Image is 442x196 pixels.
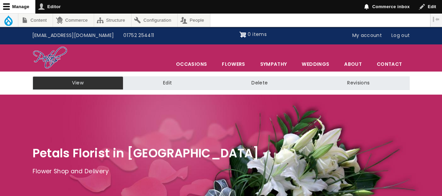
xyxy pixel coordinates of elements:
a: Configuration [131,14,177,27]
img: Home [33,46,68,70]
a: Revisions [307,76,409,90]
a: About [337,57,369,71]
span: 0 items [248,31,266,38]
a: Shopping cart 0 items [240,29,267,40]
img: Shopping cart [240,29,246,40]
a: People [178,14,210,27]
button: Vertical orientation [430,14,442,25]
p: Flower Shop and Delivery [33,166,410,177]
a: Structure [94,14,131,27]
a: Commerce [53,14,93,27]
span: Petals Florist in [GEOGRAPHIC_DATA] [33,145,259,161]
a: Delete [212,76,307,90]
a: Flowers [215,57,252,71]
span: Occasions [169,57,214,71]
nav: Tabs [28,76,415,90]
a: Edit [123,76,212,90]
a: Contact [370,57,409,71]
span: Weddings [295,57,336,71]
a: 01752 254411 [119,29,159,42]
a: Content [18,14,53,27]
a: My account [348,29,387,42]
a: Log out [387,29,414,42]
a: [EMAIL_ADDRESS][DOMAIN_NAME] [28,29,119,42]
a: Sympathy [253,57,294,71]
a: View [33,76,123,90]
